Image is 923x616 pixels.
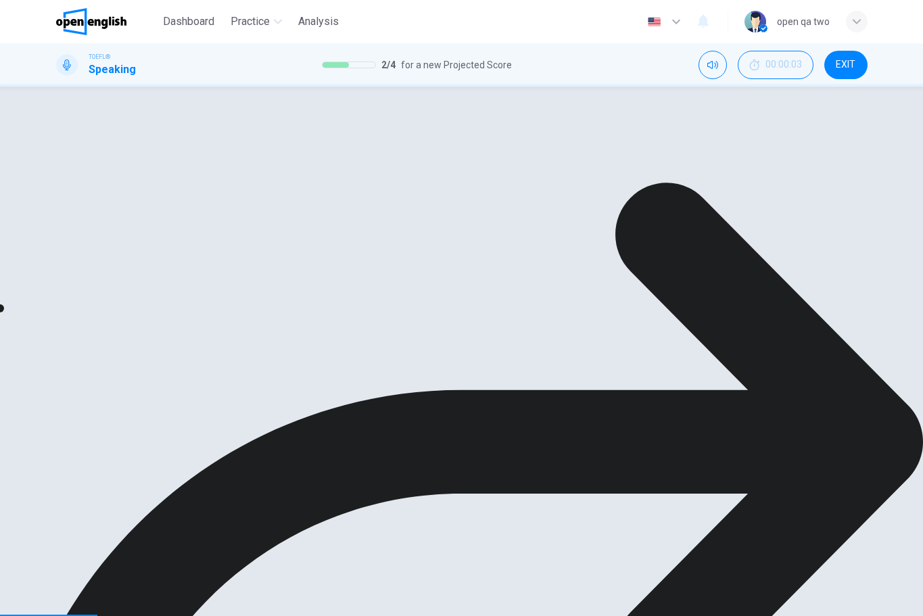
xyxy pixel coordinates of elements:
[89,52,110,62] span: TOEFL®
[765,60,802,70] span: 00:00:03
[744,11,766,32] img: Profile picture
[89,62,136,78] h1: Speaking
[699,51,727,79] div: Mute
[56,8,127,35] img: OpenEnglish logo
[163,14,214,30] span: Dashboard
[225,9,287,34] button: Practice
[738,51,813,79] div: Hide
[777,14,830,30] div: open qa two
[158,9,220,34] button: Dashboard
[738,51,813,79] button: 00:00:03
[401,57,512,73] span: for a new Projected Score
[836,60,855,70] span: EXIT
[381,57,396,73] span: 2 / 4
[824,51,868,79] button: EXIT
[56,8,158,35] a: OpenEnglish logo
[646,17,663,27] img: en
[231,14,270,30] span: Practice
[298,14,339,30] span: Analysis
[293,9,344,34] button: Analysis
